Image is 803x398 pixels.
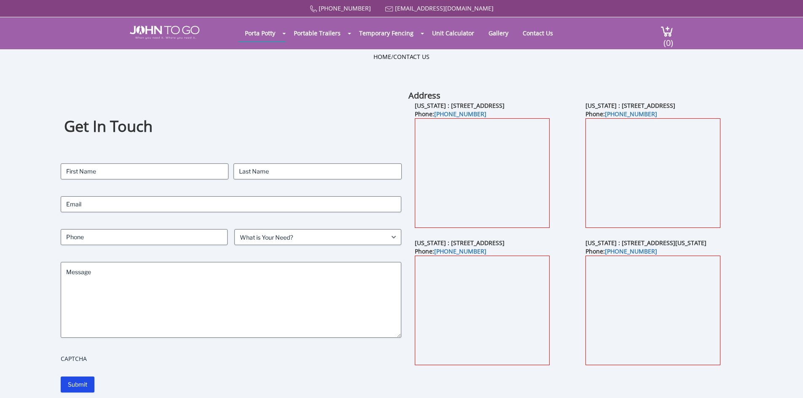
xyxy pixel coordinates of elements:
[482,25,515,41] a: Gallery
[434,110,486,118] a: [PHONE_NUMBER]
[287,25,347,41] a: Portable Trailers
[415,110,486,118] b: Phone:
[61,196,402,212] input: Email
[585,247,657,255] b: Phone:
[373,53,391,61] a: Home
[234,163,401,179] input: Last Name
[64,116,398,137] h1: Get In Touch
[385,6,393,12] img: Mail
[408,90,440,101] b: Address
[585,239,706,247] b: [US_STATE] : [STREET_ADDRESS][US_STATE]
[239,25,282,41] a: Porta Potty
[426,25,481,41] a: Unit Calculator
[61,377,94,393] input: Submit
[516,25,559,41] a: Contact Us
[61,163,228,179] input: First Name
[661,26,673,37] img: cart a
[319,4,371,12] a: [PHONE_NUMBER]
[393,53,430,61] a: Contact Us
[434,247,486,255] a: [PHONE_NUMBER]
[585,110,657,118] b: Phone:
[61,229,228,245] input: Phone
[585,102,675,110] b: [US_STATE] : [STREET_ADDRESS]
[605,110,657,118] a: [PHONE_NUMBER]
[605,247,657,255] a: [PHONE_NUMBER]
[395,4,494,12] a: [EMAIL_ADDRESS][DOMAIN_NAME]
[415,239,505,247] b: [US_STATE] : [STREET_ADDRESS]
[373,53,430,61] ul: /
[353,25,420,41] a: Temporary Fencing
[61,355,402,363] label: CAPTCHA
[663,30,673,48] span: (0)
[415,102,505,110] b: [US_STATE] : [STREET_ADDRESS]
[769,364,803,398] button: Live Chat
[415,247,486,255] b: Phone:
[130,26,199,39] img: JOHN to go
[310,5,317,13] img: Call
